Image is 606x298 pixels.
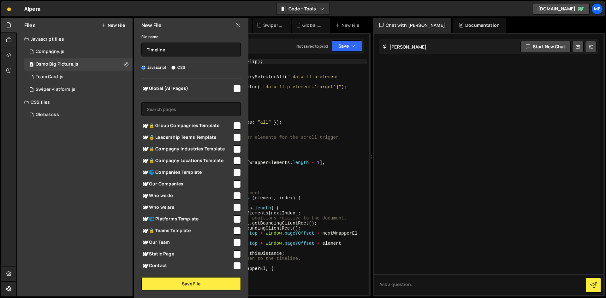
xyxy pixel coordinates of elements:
[24,58,133,71] div: 16285/44842.js
[296,44,328,49] div: Not saved to prod
[171,64,185,71] label: CSS
[453,18,506,33] div: Documentation
[141,239,232,246] span: Our Team
[36,87,75,92] div: Swiper Platform.js
[24,71,133,83] div: 16285/43939.js
[24,108,133,121] div: 16285/43940.css
[383,44,426,50] h2: [PERSON_NAME]
[520,41,571,52] button: Start new chat
[1,1,17,16] a: 🤙
[141,250,232,258] span: Static Page
[302,22,323,28] div: Global.css
[263,22,283,28] div: Swiper Platform.js
[141,262,232,270] span: Contact
[591,3,603,15] a: Me
[141,64,167,71] label: Javascript
[373,18,451,33] div: Chat with [PERSON_NAME]
[141,122,232,130] span: 🔒 Group Compagnies Template
[30,62,33,67] span: 1
[141,227,232,235] span: 🔒 Teams Template
[141,85,232,92] span: Global (All Pages)
[24,22,36,29] h2: Files
[141,145,232,153] span: 🔒 Compagny Industries Template
[332,40,362,52] button: Save
[141,34,158,40] label: File name
[141,102,241,116] input: Search pages
[141,277,241,290] button: Save File
[171,66,175,70] input: CSS
[141,134,232,141] span: 🔒 Leadership Teams Template
[141,157,232,165] span: 🔒 Compagny Locations Template
[17,96,133,108] div: CSS files
[141,169,232,176] span: 🌐 Companies Template
[276,3,330,15] button: Code + Tools
[101,23,125,28] button: New File
[141,66,146,70] input: Javascript
[24,5,40,13] div: Alpera
[36,61,78,67] div: Osmo Big Picture.js
[141,204,232,211] span: Who we are
[335,22,362,28] div: New File
[533,3,590,15] a: [DOMAIN_NAME]
[141,180,232,188] span: Our Companies
[141,43,241,56] input: Name
[17,33,133,45] div: Javascript files
[141,215,232,223] span: 🌐 Platforms Template
[36,112,59,118] div: Global.css
[36,49,64,55] div: Compagny.js
[141,22,162,29] h2: New File
[141,192,232,200] span: Who we do
[24,45,133,58] div: 16285/44080.js
[24,83,133,96] div: 16285/43961.js
[36,74,63,80] div: Team Card.js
